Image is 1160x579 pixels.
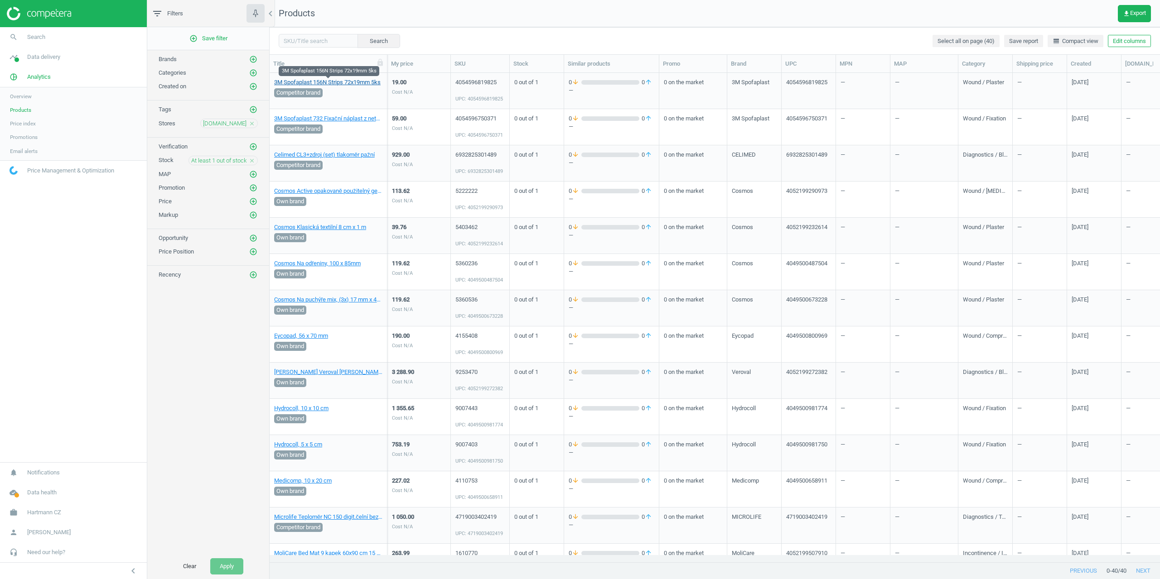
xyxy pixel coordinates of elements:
[249,197,258,206] button: add_circle_outline
[147,29,269,48] button: add_circle_outlineSave filter
[639,332,654,340] span: 0
[786,296,827,325] div: 4049500673228
[274,115,382,123] a: 3M Spofaplast 732 Fixační náplast z netkané textilie 2,5 cm x 5 m
[274,296,382,304] a: Cosmos Na puchýře mix, (3x) 17 mm x 40 mm, (3x) 19 mm x 55 mm, (2x) 45 mm x 76 mm
[5,524,22,541] i: person
[1118,5,1151,22] button: get_appExport
[732,151,756,180] div: CELIMED
[249,248,257,256] i: add_circle_outline
[392,378,414,385] div: Cost N/A
[274,368,382,376] a: [PERSON_NAME] Veroval [PERSON_NAME] s [MEDICAL_DATA] 2v1
[274,151,375,159] a: Celimed CL3+zdroj (set) tlakoměr pažní
[645,332,652,340] i: arrow_upward
[10,93,32,100] span: Overview
[27,53,60,61] span: Data delivery
[159,157,174,163] span: Stock
[1017,146,1062,180] div: —
[645,296,652,304] i: arrow_upward
[569,151,581,159] span: 0
[786,187,827,216] div: 4052199290973
[122,565,145,577] button: chevron_left
[841,74,885,108] div: —
[10,120,36,127] span: Price index
[27,548,65,556] span: Need our help?
[249,234,257,242] i: add_circle_outline
[270,73,1160,555] div: grid
[514,110,559,144] div: 0 out of 1
[572,223,579,231] i: arrow_downward
[392,187,413,195] div: 113.62
[1072,223,1088,253] div: [DATE]
[27,528,71,536] span: [PERSON_NAME]
[392,234,413,240] div: Cost N/A
[514,400,559,434] div: 0 out of 1
[391,60,447,68] div: My price
[732,259,753,289] div: Cosmos
[455,78,505,86] div: 4054596819825
[1017,219,1062,253] div: —
[1016,60,1063,68] div: Shipping price
[274,513,382,521] a: Microlife Teploměr NC 150 digit.čelní bezkontaktní
[5,464,22,481] i: notifications
[895,259,953,268] div: —
[1017,291,1062,325] div: —
[1072,115,1088,144] div: [DATE]
[455,259,505,268] div: 5360236
[645,115,652,123] i: arrow_upward
[273,60,383,68] div: Title
[514,364,559,397] div: 0 out of 1
[1017,255,1062,289] div: —
[514,182,559,216] div: 0 out of 1
[664,327,722,361] div: 0 on the market
[572,332,579,340] i: arrow_downward
[1108,35,1151,48] button: Edit columns
[1017,182,1062,216] div: —
[274,223,366,231] a: Cosmos Klasická textilní 8 cm x 1 m
[963,332,1008,361] div: Wound / Compresses
[639,115,654,123] span: 0
[249,271,257,279] i: add_circle_outline
[27,508,61,517] span: Hartmann CZ
[841,219,885,253] div: —
[663,60,723,68] div: Promo
[732,296,753,325] div: Cosmos
[1072,259,1088,289] div: [DATE]
[159,271,181,278] span: Recency
[664,219,722,253] div: 0 on the market
[274,332,328,340] a: Eycopad, 56 x 70 mm
[645,368,652,376] i: arrow_upward
[249,105,257,114] i: add_circle_outline
[128,565,139,576] i: chevron_left
[249,69,257,77] i: add_circle_outline
[1048,35,1103,48] button: line_weightCompact view
[249,158,255,164] i: close
[5,544,22,561] i: headset_mic
[454,60,506,68] div: SKU
[569,332,581,340] span: 0
[572,115,579,123] i: arrow_downward
[664,110,722,144] div: 0 on the market
[1017,327,1062,361] div: —
[572,259,579,268] i: arrow_downward
[664,146,722,180] div: 0 on the market
[569,304,573,311] div: —
[732,332,754,361] div: Eycopad
[786,368,827,397] div: 4052199272382
[249,82,257,91] i: add_circle_outline
[392,161,413,168] div: Cost N/A
[159,69,186,76] span: Categories
[392,368,414,376] div: 3 288.90
[664,291,722,325] div: 0 on the market
[895,223,953,231] div: —
[249,55,257,63] i: add_circle_outline
[274,404,329,412] a: Hydrocoll, 10 x 10 cm
[569,223,581,231] span: 0
[10,106,31,114] span: Products
[455,306,505,320] div: UPC: 4049500673228
[159,143,188,150] span: Verification
[392,197,413,204] div: Cost N/A
[159,211,178,218] span: Markup
[27,469,60,477] span: Notifications
[276,378,304,387] span: Own brand
[274,187,382,195] a: Cosmos Active opakovaně použitelný gelový polštářek, 13 x 14 cm, 13x14cm 14 cm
